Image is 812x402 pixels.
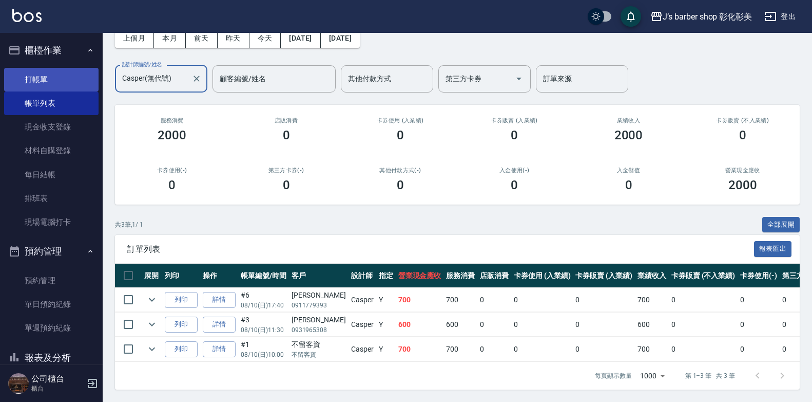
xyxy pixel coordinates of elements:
[738,313,780,337] td: 0
[443,288,477,312] td: 700
[292,315,346,325] div: [PERSON_NAME]
[4,163,99,187] a: 每日結帳
[249,29,281,48] button: 今天
[144,341,160,357] button: expand row
[584,167,673,174] h2: 入金儲值
[760,7,800,26] button: 登出
[162,264,200,288] th: 列印
[200,264,238,288] th: 操作
[283,128,290,142] h3: 0
[511,313,573,337] td: 0
[698,167,787,174] h2: 營業現金應收
[127,244,754,254] span: 訂單列表
[292,290,346,301] div: [PERSON_NAME]
[165,292,198,308] button: 列印
[292,339,346,350] div: 不留客資
[762,217,800,233] button: 全部展開
[511,128,518,142] h3: 0
[573,288,635,312] td: 0
[376,337,396,361] td: Y
[443,264,477,288] th: 服務消費
[635,337,669,361] td: 700
[584,117,673,124] h2: 業績收入
[739,128,746,142] h3: 0
[4,269,99,293] a: 預約管理
[573,313,635,337] td: 0
[356,167,445,174] h2: 其他付款方式(-)
[356,117,445,124] h2: 卡券使用 (入業績)
[754,241,792,257] button: 報表匯出
[4,238,99,265] button: 預約管理
[376,313,396,337] td: Y
[396,337,444,361] td: 700
[738,264,780,288] th: 卡券使用(-)
[397,178,404,192] h3: 0
[203,341,236,357] a: 詳情
[663,10,752,23] div: J’s barber shop 彰化彰美
[4,316,99,340] a: 單週預約紀錄
[241,325,286,335] p: 08/10 (日) 11:30
[238,264,289,288] th: 帳單編號/時間
[477,264,511,288] th: 店販消費
[669,264,738,288] th: 卡券販賣 (不入業績)
[349,264,376,288] th: 設計師
[376,288,396,312] td: Y
[349,288,376,312] td: Casper
[158,128,186,142] h3: 2000
[168,178,176,192] h3: 0
[595,371,632,380] p: 每頁顯示數量
[165,317,198,333] button: 列印
[203,292,236,308] a: 詳情
[573,264,635,288] th: 卡券販賣 (入業績)
[238,288,289,312] td: #6
[281,29,320,48] button: [DATE]
[142,264,162,288] th: 展開
[511,178,518,192] h3: 0
[154,29,186,48] button: 本月
[12,9,42,22] img: Logo
[625,178,632,192] h3: 0
[115,29,154,48] button: 上個月
[31,374,84,384] h5: 公司櫃台
[8,373,29,394] img: Person
[470,167,559,174] h2: 入金使用(-)
[241,167,331,174] h2: 第三方卡券(-)
[292,350,346,359] p: 不留客資
[241,117,331,124] h2: 店販消費
[636,362,669,390] div: 1000
[292,325,346,335] p: 0931965308
[189,71,204,86] button: Clear
[396,313,444,337] td: 600
[621,6,641,27] button: save
[470,117,559,124] h2: 卡券販賣 (入業績)
[511,70,527,87] button: Open
[396,264,444,288] th: 營業現金應收
[646,6,756,27] button: J’s barber shop 彰化彰美
[349,337,376,361] td: Casper
[238,313,289,337] td: #3
[203,317,236,333] a: 詳情
[283,178,290,192] h3: 0
[241,301,286,310] p: 08/10 (日) 17:40
[511,337,573,361] td: 0
[635,264,669,288] th: 業績收入
[698,117,787,124] h2: 卡券販賣 (不入業績)
[754,244,792,253] a: 報表匯出
[477,337,511,361] td: 0
[321,29,360,48] button: [DATE]
[218,29,249,48] button: 昨天
[238,337,289,361] td: #1
[4,344,99,371] button: 報表及分析
[376,264,396,288] th: 指定
[397,128,404,142] h3: 0
[511,288,573,312] td: 0
[4,139,99,162] a: 材料自購登錄
[4,187,99,210] a: 排班表
[349,313,376,337] td: Casper
[289,264,349,288] th: 客戶
[443,337,477,361] td: 700
[669,288,738,312] td: 0
[127,117,217,124] h3: 服務消費
[4,293,99,316] a: 單日預約紀錄
[614,128,643,142] h3: 2000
